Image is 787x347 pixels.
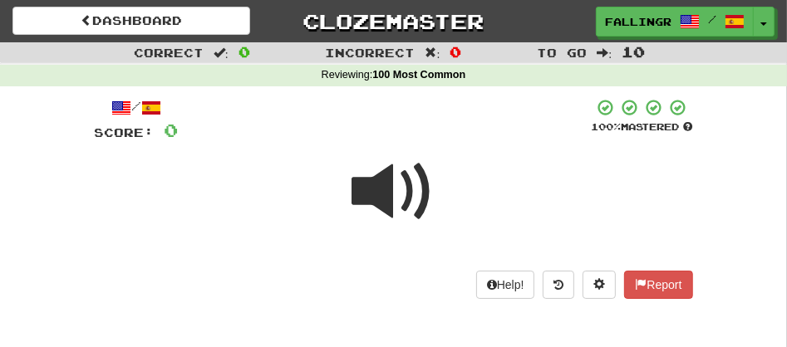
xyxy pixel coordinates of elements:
[95,98,179,119] div: /
[622,43,645,60] span: 10
[592,121,622,132] span: 100 %
[624,271,692,299] button: Report
[605,14,671,29] span: FallingRain5043
[134,46,204,60] span: Correct
[239,43,250,60] span: 0
[592,120,693,134] div: Mastered
[12,7,250,35] a: Dashboard
[596,7,754,37] a: FallingRain5043 /
[165,120,179,140] span: 0
[450,43,461,60] span: 0
[372,69,465,81] strong: 100 Most Common
[326,46,416,60] span: Incorrect
[275,7,513,36] a: Clozemaster
[214,46,229,58] span: :
[476,271,535,299] button: Help!
[708,13,716,25] span: /
[597,46,612,58] span: :
[425,46,440,58] span: :
[537,46,587,60] span: To go
[95,125,155,139] span: Score:
[543,271,574,299] button: Round history (alt+y)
